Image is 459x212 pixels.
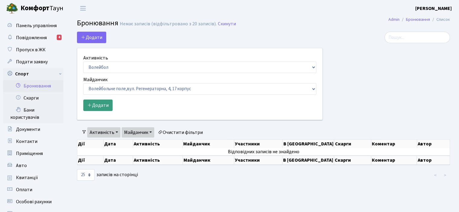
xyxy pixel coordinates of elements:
[16,150,43,157] span: Приміщення
[21,3,49,13] b: Комфорт
[3,172,63,184] a: Квитанції
[430,16,450,23] li: Список
[334,140,371,148] th: Скарги
[3,123,63,135] a: Документи
[3,80,63,92] a: Бронювання
[3,44,63,56] a: Пропуск в ЖК
[16,186,32,193] span: Оплати
[234,156,283,165] th: Участники
[3,135,63,147] a: Контакти
[3,20,63,32] a: Панель управління
[75,3,91,13] button: Переключити навігацію
[406,16,430,23] a: Бронювання
[3,104,63,123] a: Бани користувачів
[3,160,63,172] a: Авто
[371,156,417,165] th: Коментар
[415,5,452,12] a: [PERSON_NAME]
[3,184,63,196] a: Оплати
[77,18,118,28] span: Бронювання
[77,32,106,43] button: Додати
[16,22,57,29] span: Панель управління
[218,21,236,27] a: Скинути
[379,13,459,26] nav: breadcrumb
[3,147,63,160] a: Приміщення
[282,156,334,165] th: В [GEOGRAPHIC_DATA]
[122,127,154,138] a: Майданчик
[183,140,234,148] th: Майданчик
[83,54,108,62] label: Активність
[16,174,38,181] span: Квитанції
[16,46,46,53] span: Пропуск в ЖК
[155,127,205,138] a: Очистити фільтри
[3,56,63,68] a: Подати заявку
[21,3,63,14] span: Таун
[334,156,371,165] th: Скарги
[16,59,48,65] span: Подати заявку
[133,156,183,165] th: Активність
[83,76,107,83] label: Майданчик
[234,140,283,148] th: Участники
[282,140,334,148] th: В [GEOGRAPHIC_DATA]
[371,140,417,148] th: Коментар
[77,169,138,181] label: записів на сторінці
[16,126,40,133] span: Документи
[104,140,133,148] th: Дата
[77,148,450,155] td: Відповідних записів не знайдено
[87,127,120,138] a: Активність
[83,100,113,111] button: Додати
[417,140,450,148] th: Автор
[6,2,18,14] img: logo.png
[388,16,400,23] a: Admin
[57,35,62,40] div: 4
[77,140,104,148] th: Дії
[3,32,63,44] a: Повідомлення4
[3,68,63,80] a: Спорт
[3,92,63,104] a: Скарги
[77,169,94,181] select: записів на сторінці
[120,21,217,27] div: Немає записів (відфільтровано з 20 записів).
[77,156,104,165] th: Дії
[16,162,27,169] span: Авто
[3,196,63,208] a: Особові рахунки
[384,32,450,43] input: Пошук...
[104,156,133,165] th: Дата
[133,140,183,148] th: Активність
[417,156,450,165] th: Автор
[183,156,234,165] th: Майданчик
[16,138,37,145] span: Контакти
[16,198,52,205] span: Особові рахунки
[16,34,47,41] span: Повідомлення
